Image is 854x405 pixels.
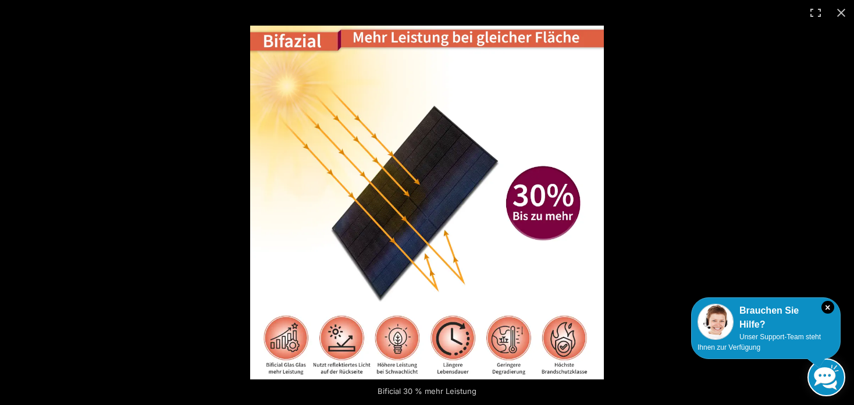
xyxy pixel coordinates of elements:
span: Unser Support-Team steht Ihnen zur Verfügung [698,333,821,351]
img: Customer service [698,304,734,340]
div: Bificial 30 % mehr Leistung [305,379,549,403]
div: Brauchen Sie Hilfe? [698,304,834,332]
img: Image-1-if-2.webp [250,26,604,379]
i: Schließen [821,301,834,314]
